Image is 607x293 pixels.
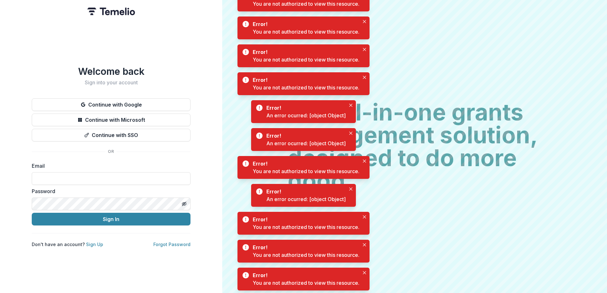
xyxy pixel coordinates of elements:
[253,20,357,28] div: Error!
[361,18,368,25] button: Close
[32,213,190,225] button: Sign In
[253,84,359,91] div: You are not authorized to view this resource.
[253,56,359,63] div: You are not authorized to view this resource.
[253,244,357,251] div: Error!
[361,74,368,81] button: Close
[32,187,187,195] label: Password
[361,241,368,249] button: Close
[347,101,355,109] button: Close
[32,129,190,141] button: Continue with SSO
[361,213,368,221] button: Close
[87,8,135,15] img: Temelio
[253,216,357,223] div: Error!
[32,80,190,86] h2: Sign into your account
[86,242,103,247] a: Sign Up
[179,199,189,209] button: Toggle password visibility
[32,114,190,126] button: Continue with Microsoft
[253,28,359,36] div: You are not authorized to view this resource.
[266,132,343,140] div: Error!
[153,242,190,247] a: Forgot Password
[361,46,368,53] button: Close
[32,98,190,111] button: Continue with Google
[347,185,355,193] button: Close
[253,223,359,231] div: You are not authorized to view this resource.
[253,76,357,84] div: Error!
[253,271,357,279] div: Error!
[32,241,103,248] p: Don't have an account?
[32,66,190,77] h1: Welcome back
[361,157,368,165] button: Close
[253,48,357,56] div: Error!
[266,140,346,147] div: An error ocurred: [object Object]
[253,279,359,287] div: You are not authorized to view this resource.
[266,195,346,203] div: An error ocurred: [object Object]
[32,162,187,170] label: Email
[266,112,346,119] div: An error ocurred: [object Object]
[266,188,343,195] div: Error!
[266,104,343,112] div: Error!
[253,167,359,175] div: You are not authorized to view this resource.
[253,251,359,259] div: You are not authorized to view this resource.
[347,129,355,137] button: Close
[253,160,357,167] div: Error!
[361,269,368,277] button: Close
